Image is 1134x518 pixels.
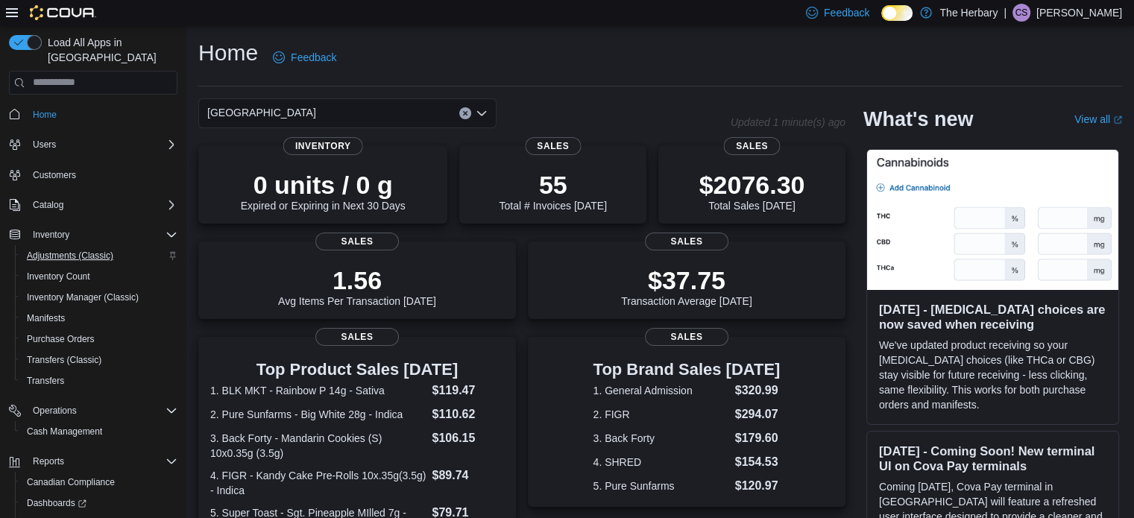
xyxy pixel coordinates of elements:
span: Catalog [27,196,177,214]
span: Purchase Orders [21,330,177,348]
span: Transfers (Classic) [21,351,177,369]
span: Inventory Count [21,268,177,285]
dt: 4. SHRED [593,455,729,470]
button: Clear input [459,107,471,119]
dd: $110.62 [432,405,503,423]
span: Users [27,136,177,154]
span: Catalog [33,199,63,211]
a: Canadian Compliance [21,473,121,491]
button: Inventory Manager (Classic) [15,287,183,308]
dd: $89.74 [432,467,503,484]
h3: [DATE] - Coming Soon! New terminal UI on Cova Pay terminals [879,443,1106,473]
dt: 5. Pure Sunfarms [593,478,729,493]
span: Inventory [33,229,69,241]
button: Catalog [3,195,183,215]
a: Feedback [267,42,342,72]
dt: 1. BLK MKT - Rainbow P 14g - Sativa [210,383,426,398]
button: Adjustments (Classic) [15,245,183,266]
dd: $179.60 [735,429,781,447]
div: Avg Items Per Transaction [DATE] [278,265,436,307]
h3: [DATE] - [MEDICAL_DATA] choices are now saved when receiving [879,302,1106,332]
a: Customers [27,166,82,184]
span: Inventory Manager (Classic) [27,291,139,303]
span: Operations [33,405,77,417]
span: Manifests [27,312,65,324]
span: Operations [27,402,177,420]
span: Adjustments (Classic) [21,247,177,265]
span: Customers [33,169,76,181]
dt: 3. Back Forty - Mandarin Cookies (S) 10x0.35g (3.5g) [210,431,426,461]
input: Dark Mode [881,5,913,21]
button: Inventory [3,224,183,245]
button: Open list of options [476,107,488,119]
button: Transfers [15,370,183,391]
span: Sales [315,328,399,346]
span: Feedback [824,5,869,20]
span: Home [27,105,177,124]
h2: What's new [863,107,973,131]
button: Home [3,104,183,125]
p: Updated 1 minute(s) ago [731,116,845,128]
dd: $119.47 [432,382,503,399]
p: $37.75 [621,265,752,295]
span: Dark Mode [881,21,882,22]
span: Cash Management [21,423,177,440]
span: Home [33,109,57,121]
a: Dashboards [15,493,183,514]
div: Total Sales [DATE] [699,170,805,212]
button: Canadian Compliance [15,472,183,493]
span: Sales [525,137,581,155]
dt: 3. Back Forty [593,431,729,446]
span: Users [33,139,56,151]
div: Carolyn Stona [1012,4,1030,22]
span: Reports [27,452,177,470]
a: Manifests [21,309,71,327]
span: CS [1015,4,1028,22]
span: Cash Management [27,426,102,438]
button: Inventory Count [15,266,183,287]
span: Sales [645,233,728,250]
img: Cova [30,5,96,20]
p: [PERSON_NAME] [1036,4,1122,22]
div: Expired or Expiring in Next 30 Days [241,170,406,212]
span: Inventory [27,226,177,244]
span: Transfers [27,375,64,387]
span: Customers [27,165,177,184]
button: Catalog [27,196,69,214]
p: $2076.30 [699,170,805,200]
a: Inventory Count [21,268,96,285]
dd: $294.07 [735,405,781,423]
span: Canadian Compliance [21,473,177,491]
span: Manifests [21,309,177,327]
span: Dashboards [21,494,177,512]
a: Cash Management [21,423,108,440]
h3: Top Product Sales [DATE] [210,361,504,379]
a: Purchase Orders [21,330,101,348]
span: Inventory Count [27,271,90,282]
span: Sales [724,137,780,155]
a: Transfers [21,372,70,390]
span: Inventory Manager (Classic) [21,288,177,306]
button: Operations [27,402,83,420]
button: Customers [3,164,183,186]
span: Canadian Compliance [27,476,115,488]
button: Inventory [27,226,75,244]
span: Dashboards [27,497,86,509]
span: Sales [315,233,399,250]
h1: Home [198,38,258,68]
h3: Top Brand Sales [DATE] [593,361,781,379]
dt: 1. General Admission [593,383,729,398]
button: Reports [3,451,183,472]
dt: 4. FIGR - Kandy Cake Pre-Rolls 10x.35g(3.5g) - Indica [210,468,426,498]
p: | [1004,4,1007,22]
dt: 2. Pure Sunfarms - Big White 28g - Indica [210,407,426,422]
p: 1.56 [278,265,436,295]
p: The Herbary [939,4,998,22]
button: Purchase Orders [15,329,183,350]
span: Reports [33,455,64,467]
span: Sales [645,328,728,346]
button: Users [27,136,62,154]
dd: $120.97 [735,477,781,495]
button: Manifests [15,308,183,329]
span: Adjustments (Classic) [27,250,113,262]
